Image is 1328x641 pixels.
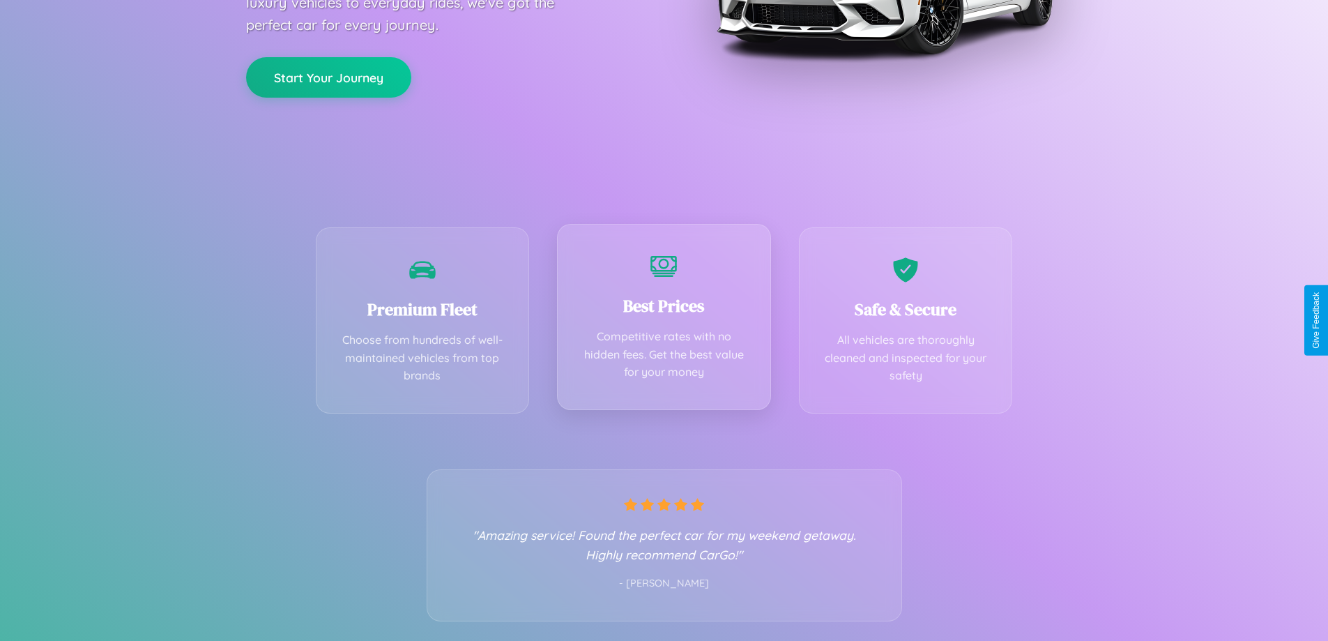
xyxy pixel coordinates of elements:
p: Competitive rates with no hidden fees. Get the best value for your money [579,328,749,382]
p: Choose from hundreds of well-maintained vehicles from top brands [337,331,508,385]
p: All vehicles are thoroughly cleaned and inspected for your safety [821,331,991,385]
button: Start Your Journey [246,57,411,98]
div: Give Feedback [1311,292,1321,349]
h3: Safe & Secure [821,298,991,321]
p: "Amazing service! Found the perfect car for my weekend getaway. Highly recommend CarGo!" [455,525,873,564]
h3: Best Prices [579,294,749,317]
p: - [PERSON_NAME] [455,575,873,593]
h3: Premium Fleet [337,298,508,321]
